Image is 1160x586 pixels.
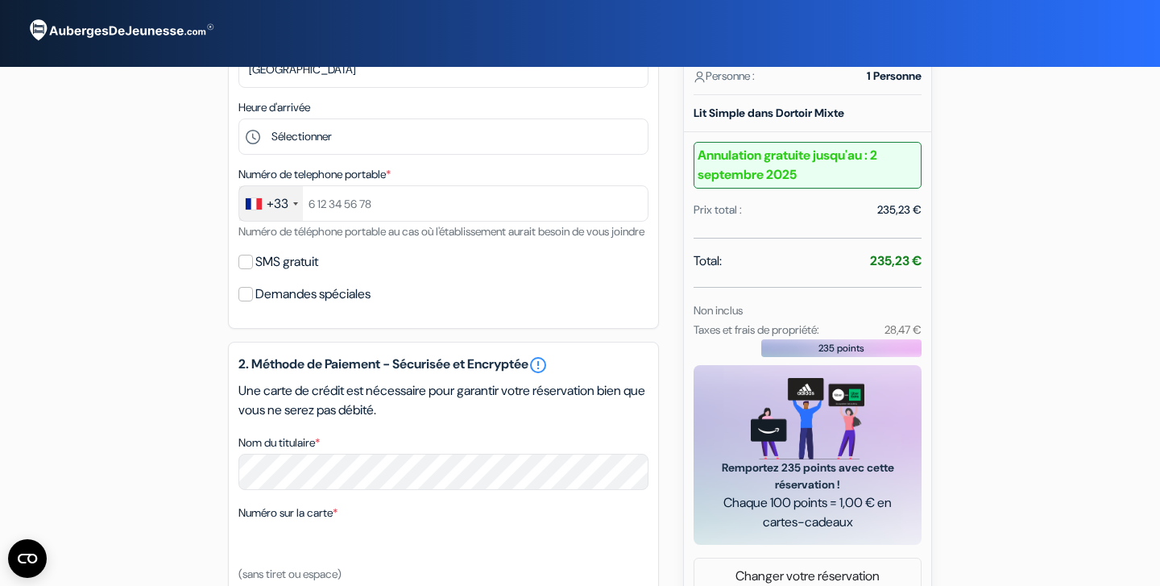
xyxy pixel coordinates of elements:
span: Total: [694,251,722,271]
label: Numéro sur la carte [238,505,338,522]
strong: 235,23 € [870,252,922,269]
div: France: +33 [239,186,303,221]
span: Remportez 235 points avec cette réservation ! [713,459,902,493]
img: gift_card_hero_new.png [751,378,864,459]
a: error_outline [528,355,548,375]
small: (sans tiret ou espace) [238,567,342,581]
button: CMP-Widget öffnen [8,539,47,578]
img: AubergesDeJeunesse.com [19,9,221,52]
h5: 2. Méthode de Paiement - Sécurisée et Encryptée [238,355,648,375]
label: SMS gratuit [255,251,318,273]
label: Nom du titulaire [238,434,320,451]
label: Numéro de telephone portable [238,166,391,183]
b: Lit Simple dans Dortoir Mixte [694,106,844,120]
div: Prix total : [694,202,742,218]
span: Chaque 100 points = 1,00 € en cartes-cadeaux [713,493,902,532]
label: Demandes spéciales [255,283,371,305]
small: Non inclus [694,303,743,318]
span: 235 points [818,341,864,355]
input: 6 12 34 56 78 [238,185,648,222]
small: Taxes et frais de propriété: [694,322,819,337]
small: 28,47 € [884,322,922,337]
b: Annulation gratuite jusqu'au : 2 septembre 2025 [694,142,922,189]
div: 235,23 € [877,202,922,218]
strong: 1 Personne [867,68,922,85]
p: Une carte de crédit est nécessaire pour garantir votre réservation bien que vous ne serez pas déb... [238,381,648,420]
label: Heure d'arrivée [238,99,310,116]
span: Personne : [694,68,755,85]
small: Numéro de téléphone portable au cas où l'établissement aurait besoin de vous joindre [238,224,644,239]
img: user_icon.svg [694,71,706,83]
div: +33 [267,194,288,214]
